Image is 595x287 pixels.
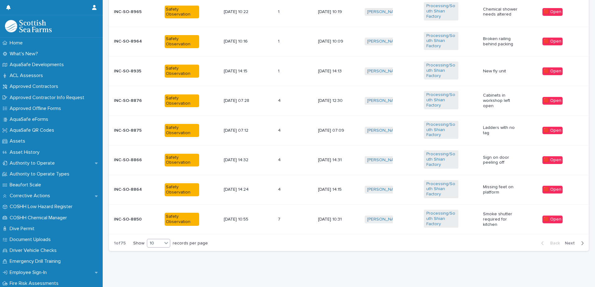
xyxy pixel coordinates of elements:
p: [DATE] 12:30 [318,98,353,103]
a: Processing/South Shian Factory [426,122,456,138]
p: AquaSafe QR Codes [7,127,59,133]
p: INC-SO-8864 [114,187,148,192]
a: [PERSON_NAME] [367,217,401,222]
div: Safety Observation [165,154,199,167]
p: [DATE] 14:31 [318,157,353,163]
button: Next [562,240,589,246]
p: 4 [278,97,282,103]
p: Authority to Operate [7,160,60,166]
div: 🟥 Open [542,38,563,45]
a: Processing/South Shian Factory [426,3,456,19]
p: records per page [173,241,208,246]
p: INC-SO-8876 [114,98,148,103]
p: COSHH Low Hazard Register [7,204,77,210]
p: Home [7,40,28,46]
p: [DATE] 10:31 [318,217,353,222]
a: [PERSON_NAME] [367,69,401,74]
p: [DATE] 07:12 [224,128,258,133]
p: ACL Assessors [7,73,48,79]
tr: INC-SO-8864Safety Observation[DATE] 14:2444 [DATE] 14:15[PERSON_NAME] Processing/South Shian Fact... [109,175,589,204]
p: [DATE] 10:19 [318,9,353,15]
a: [PERSON_NAME] [367,157,401,163]
p: Cabinets in workshop left open [483,93,518,108]
p: Authority to Operate Types [7,171,74,177]
a: [PERSON_NAME] [367,187,401,192]
p: Approved Offline Forms [7,106,66,112]
p: Assets [7,138,30,144]
div: Safety Observation [165,65,199,78]
tr: INC-SO-8850Safety Observation[DATE] 10:5577 [DATE] 10:31[PERSON_NAME] Processing/South Shian Fact... [109,204,589,234]
p: [DATE] 10:22 [224,9,258,15]
p: INC-SO-8935 [114,69,148,74]
p: Approved Contractors [7,84,63,89]
p: [DATE] 14:32 [224,157,258,163]
p: INC-SO-8965 [114,9,148,15]
p: New fly unit [483,69,518,74]
tr: INC-SO-8964Safety Observation[DATE] 10:1611 [DATE] 10:09[PERSON_NAME] Processing/South Shian Fact... [109,27,589,56]
div: Safety Observation [165,183,199,196]
div: 🟥 Open [542,216,563,223]
p: 4 [278,156,282,163]
div: Safety Observation [165,213,199,226]
p: [DATE] 14:24 [224,187,258,192]
p: Ladders with no tag [483,125,518,136]
a: Processing/South Shian Factory [426,211,456,226]
div: Safety Observation [165,94,199,107]
p: Broken railing behind packing [483,36,518,47]
div: 10 [147,240,162,247]
p: INC-SO-8866 [114,157,148,163]
p: Beaufort Scale [7,182,46,188]
div: 🟥 Open [542,186,563,194]
p: Employee Sign-In [7,270,52,276]
p: 1 [278,8,281,15]
p: [DATE] 07:28 [224,98,258,103]
p: [DATE] 14:15 [224,69,258,74]
a: Processing/South Shian Factory [426,63,456,78]
a: [PERSON_NAME] [367,128,401,133]
p: 7 [278,216,282,222]
div: Safety Observation [165,6,199,19]
p: [DATE] 14:15 [318,187,353,192]
p: [DATE] 07:09 [318,128,353,133]
p: Approved Contractor Info Request [7,95,89,101]
p: Show [133,241,144,246]
p: [DATE] 10:55 [224,217,258,222]
p: Missing feet on platform [483,184,518,195]
p: [DATE] 10:16 [224,39,258,44]
img: bPIBxiqnSb2ggTQWdOVV [5,20,52,32]
p: INC-SO-8875 [114,128,148,133]
tr: INC-SO-8866Safety Observation[DATE] 14:3244 [DATE] 14:31[PERSON_NAME] Processing/South Shian Fact... [109,145,589,175]
a: Processing/South Shian Factory [426,152,456,167]
div: Safety Observation [165,35,199,48]
p: 1 of 75 [109,236,131,251]
p: 1 [278,67,281,74]
p: Asset History [7,149,45,155]
a: Processing/South Shian Factory [426,92,456,108]
p: Smoke shutter required for kitchen [483,212,518,227]
p: [DATE] 10:09 [318,39,353,44]
span: Back [546,241,560,245]
div: 🟥 Open [542,156,563,164]
p: COSHH Chemical Manager [7,215,72,221]
a: Processing/South Shian Factory [426,181,456,197]
div: 🟥 Open [542,97,563,105]
p: Chemical shower needs altered [483,7,518,17]
p: INC-SO-8850 [114,217,148,222]
p: 4 [278,186,282,192]
p: AquaSafe eForms [7,116,53,122]
p: 1 [278,38,281,44]
p: Driver Vehicle Checks [7,248,62,253]
p: Fire Risk Assessments [7,280,63,286]
p: What's New? [7,51,43,57]
p: Emergency Drill Training [7,258,66,264]
p: Document Uploads [7,237,56,243]
a: [PERSON_NAME] [367,39,401,44]
p: AquaSafe Developments [7,62,69,68]
p: Dive Permit [7,226,40,232]
div: Safety Observation [165,124,199,137]
a: [PERSON_NAME] [367,98,401,103]
p: 4 [278,127,282,133]
div: 🟥 Open [542,67,563,75]
span: Next [565,241,579,245]
p: INC-SO-8964 [114,39,148,44]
